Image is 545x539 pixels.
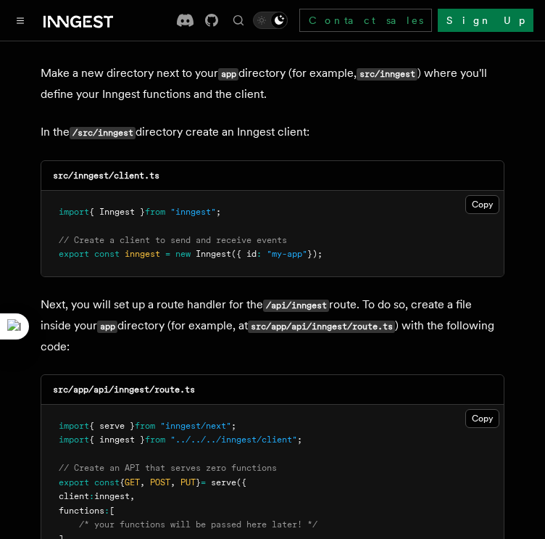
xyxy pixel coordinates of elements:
[267,249,307,259] span: "my-app"
[231,421,236,431] span: ;
[104,506,109,516] span: :
[465,409,499,428] button: Copy
[94,249,120,259] span: const
[41,63,504,104] p: Make a new directory next to your directory (for example, ) where you'll define your Inngest func...
[150,477,170,487] span: POST
[299,9,432,32] a: Contact sales
[70,127,136,139] code: /src/inngest
[170,435,297,445] span: "../../../inngest/client"
[59,249,89,259] span: export
[41,122,504,143] p: In the directory create an Inngest client:
[89,207,145,217] span: { Inngest }
[41,295,504,357] p: Next, you will set up a route handler for the route. To do so, create a file inside your director...
[170,207,216,217] span: "inngest"
[231,249,257,259] span: ({ id
[79,519,317,530] span: /* your functions will be passed here later! */
[59,435,89,445] span: import
[135,421,155,431] span: from
[160,421,231,431] span: "inngest/next"
[53,170,159,181] code: src/inngest/client.ts
[97,321,117,333] code: app
[12,12,29,29] button: Toggle navigation
[201,477,206,487] span: =
[109,506,115,516] span: [
[196,249,231,259] span: Inngest
[307,249,323,259] span: });
[59,491,89,501] span: client
[94,491,130,501] span: inngest
[125,477,140,487] span: GET
[94,477,120,487] span: const
[175,249,191,259] span: new
[465,195,499,214] button: Copy
[59,506,104,516] span: functions
[59,207,89,217] span: import
[145,435,165,445] span: from
[53,384,195,395] code: src/app/api/inngest/route.ts
[59,235,287,245] span: // Create a client to send and receive events
[89,435,145,445] span: { inngest }
[216,207,221,217] span: ;
[170,477,175,487] span: ,
[211,477,236,487] span: serve
[59,421,89,431] span: import
[59,477,89,487] span: export
[59,463,277,473] span: // Create an API that serves zero functions
[196,477,201,487] span: }
[438,9,533,32] a: Sign Up
[253,12,288,29] button: Toggle dark mode
[236,477,246,487] span: ({
[218,68,238,81] code: app
[120,477,125,487] span: {
[257,249,262,259] span: :
[230,12,247,29] button: Find something...
[89,491,94,501] span: :
[263,300,329,312] code: /api/inngest
[125,249,160,259] span: inngest
[145,207,165,217] span: from
[248,321,395,333] code: src/app/api/inngest/route.ts
[180,477,196,487] span: PUT
[140,477,145,487] span: ,
[165,249,170,259] span: =
[89,421,135,431] span: { serve }
[357,68,417,81] code: src/inngest
[130,491,135,501] span: ,
[297,435,302,445] span: ;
